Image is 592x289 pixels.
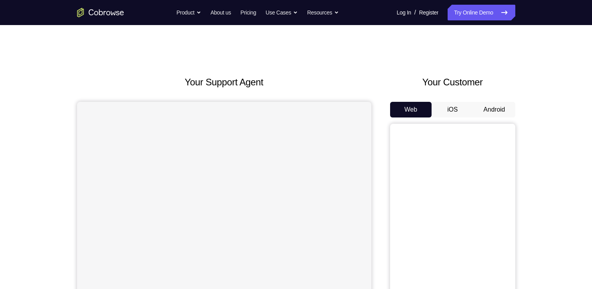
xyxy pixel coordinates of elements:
[176,5,201,20] button: Product
[473,102,515,117] button: Android
[390,75,515,89] h2: Your Customer
[419,5,438,20] a: Register
[432,102,473,117] button: iOS
[307,5,339,20] button: Resources
[240,5,256,20] a: Pricing
[448,5,515,20] a: Try Online Demo
[77,75,371,89] h2: Your Support Agent
[397,5,411,20] a: Log In
[211,5,231,20] a: About us
[390,102,432,117] button: Web
[414,8,416,17] span: /
[77,8,124,17] a: Go to the home page
[266,5,298,20] button: Use Cases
